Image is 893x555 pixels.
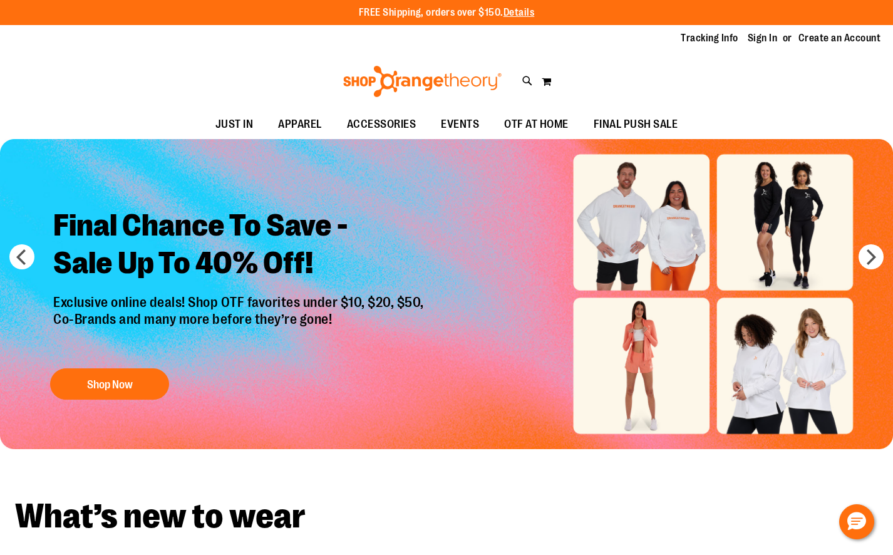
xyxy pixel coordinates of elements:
button: Shop Now [50,368,169,400]
a: Tracking Info [681,31,738,45]
a: Create an Account [798,31,881,45]
span: ACCESSORIES [347,110,416,138]
button: Hello, have a question? Let’s chat. [839,504,874,539]
a: EVENTS [428,110,492,139]
span: FINAL PUSH SALE [594,110,678,138]
p: FREE Shipping, orders over $150. [359,6,535,20]
span: APPAREL [278,110,322,138]
a: ACCESSORIES [334,110,429,139]
a: JUST IN [203,110,266,139]
a: OTF AT HOME [492,110,581,139]
img: Shop Orangetheory [341,66,503,97]
a: Sign In [748,31,778,45]
span: OTF AT HOME [504,110,569,138]
a: FINAL PUSH SALE [581,110,691,139]
button: next [859,244,884,269]
h2: What’s new to wear [15,499,878,534]
a: Final Chance To Save -Sale Up To 40% Off! Exclusive online deals! Shop OTF favorites under $10, $... [44,198,436,407]
p: Exclusive online deals! Shop OTF favorites under $10, $20, $50, Co-Brands and many more before th... [44,295,436,356]
span: EVENTS [441,110,479,138]
button: prev [9,244,34,269]
h2: Final Chance To Save - Sale Up To 40% Off! [44,198,436,295]
a: Details [503,7,535,18]
a: APPAREL [266,110,334,139]
span: JUST IN [215,110,254,138]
